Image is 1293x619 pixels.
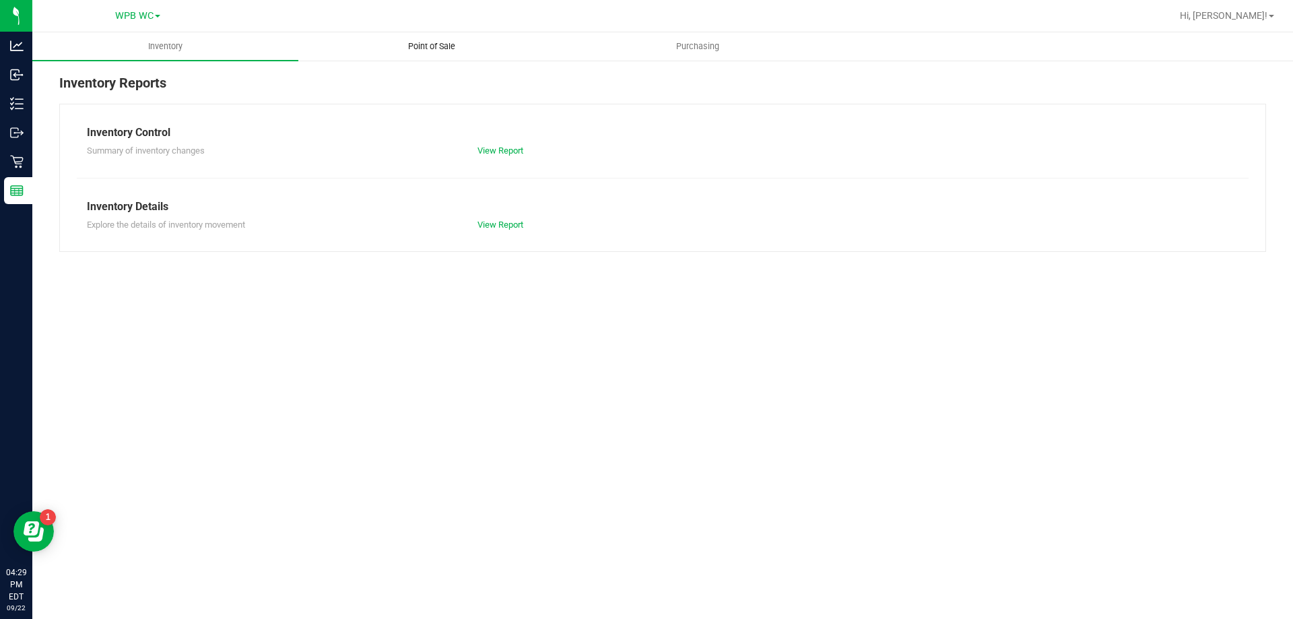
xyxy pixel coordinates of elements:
[87,199,1238,215] div: Inventory Details
[87,220,245,230] span: Explore the details of inventory movement
[87,125,1238,141] div: Inventory Control
[10,68,24,82] inline-svg: Inbound
[87,145,205,156] span: Summary of inventory changes
[6,566,26,603] p: 04:29 PM EDT
[10,97,24,110] inline-svg: Inventory
[1180,10,1267,21] span: Hi, [PERSON_NAME]!
[40,509,56,525] iframe: Resource center unread badge
[10,39,24,53] inline-svg: Analytics
[32,32,298,61] a: Inventory
[658,40,737,53] span: Purchasing
[10,126,24,139] inline-svg: Outbound
[298,32,564,61] a: Point of Sale
[477,220,523,230] a: View Report
[564,32,830,61] a: Purchasing
[13,511,54,552] iframe: Resource center
[10,155,24,168] inline-svg: Retail
[390,40,473,53] span: Point of Sale
[6,603,26,613] p: 09/22
[115,10,154,22] span: WPB WC
[477,145,523,156] a: View Report
[59,73,1266,104] div: Inventory Reports
[130,40,201,53] span: Inventory
[10,184,24,197] inline-svg: Reports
